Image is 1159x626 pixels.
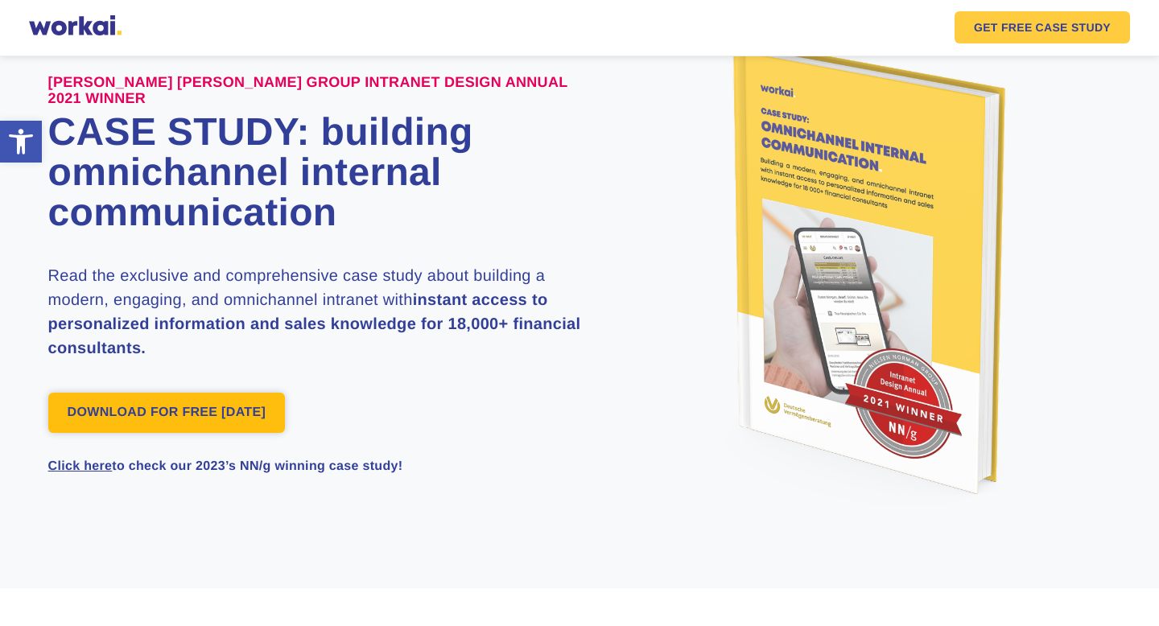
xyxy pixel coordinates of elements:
input: Your last name [198,19,390,51]
p: email messages [20,250,91,262]
h1: CASE STUDY: building omnichannel internal communication [48,113,593,233]
em: GET FREE [974,22,1033,33]
a: GET FREECASE STUDY [955,11,1130,43]
a: Privacy Policy [84,163,141,175]
h3: Read the exclusive and comprehensive case study about building a modern, engaging, and omnichanne... [48,264,593,360]
a: DOWNLOAD FOR FREE [DATE] [48,393,285,433]
span: to check our 2023’s NN/g winning case study! [48,459,593,474]
a: Click here [48,459,113,473]
label: [PERSON_NAME] [PERSON_NAME] Group Intranet Design Annual 2021 Winner [48,75,580,105]
a: Terms of Use [14,163,67,175]
img: book-1.png [725,42,1007,508]
input: email messages* [4,252,14,262]
strong: instant access to personalized information and sales knowledge for 18,000+ financial consultants. [48,291,581,357]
